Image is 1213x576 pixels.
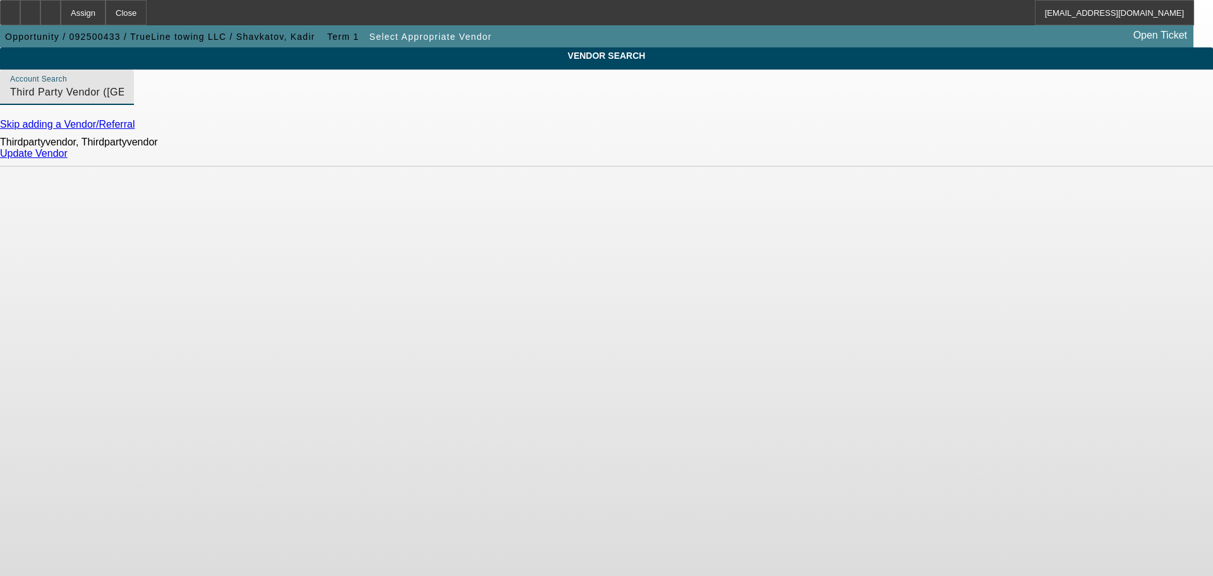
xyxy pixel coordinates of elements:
a: Open Ticket [1128,25,1192,46]
span: Select Appropriate Vendor [370,32,492,42]
input: Account [10,85,124,100]
span: Opportunity / 092500433 / TrueLine towing LLC / Shavkatov, Kadir [5,32,315,42]
span: Term 1 [327,32,359,42]
span: VENDOR SEARCH [9,51,1204,61]
button: Term 1 [323,25,363,48]
button: Select Appropriate Vendor [366,25,495,48]
mat-label: Account Search [10,75,67,83]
